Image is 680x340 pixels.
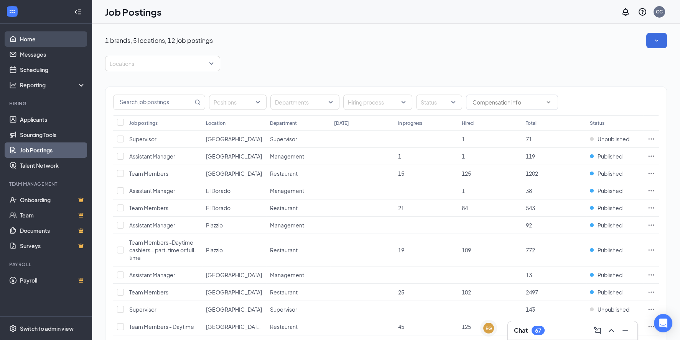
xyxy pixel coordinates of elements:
svg: ComposeMessage [593,326,602,335]
div: Job postings [129,120,158,126]
svg: Settings [9,325,17,332]
div: Team Management [9,181,84,187]
a: Home [20,31,86,47]
a: Job Postings [20,142,86,158]
a: Sourcing Tools [20,127,86,142]
td: Rock Road [202,266,266,284]
td: Restaurant [266,199,330,217]
svg: SmallChevronDown [653,37,660,44]
div: EG [486,325,492,332]
input: Search job postings [114,95,193,110]
div: CC [656,8,663,15]
span: Published [598,204,622,212]
span: [GEOGRAPHIC_DATA] [206,136,262,142]
div: Hiring [9,100,84,107]
td: El Dorado [202,182,266,199]
span: 1 [462,153,465,160]
td: Supervisor [266,131,330,148]
span: [GEOGRAPHIC_DATA] [206,170,262,177]
span: Published [598,246,622,254]
span: Supervisor [270,136,297,142]
td: Restaurant [266,165,330,182]
button: Minimize [619,324,631,337]
span: Unpublished [598,306,629,313]
span: Team Members [129,170,168,177]
a: Messages [20,47,86,62]
th: Total [522,115,586,131]
span: 2497 [526,289,538,296]
span: 13 [526,271,532,278]
div: Location [206,120,226,126]
button: SmallChevronDown [646,33,667,48]
span: 1 [462,136,465,142]
span: [GEOGRAPHIC_DATA] ([GEOGRAPHIC_DATA]) [206,323,322,330]
a: SurveysCrown [20,238,86,253]
div: Reporting [20,81,86,89]
svg: MagnifyingGlass [194,99,201,105]
svg: Notifications [621,7,630,16]
svg: QuestionInfo [638,7,647,16]
span: Supervisor [270,306,297,313]
span: El Dorado [206,204,231,211]
button: ComposeMessage [591,324,604,337]
span: Restaurant [270,247,298,253]
span: Team Members [129,204,168,211]
svg: Ellipses [647,323,655,330]
td: Derby [202,131,266,148]
div: Switch to admin view [20,325,74,332]
span: Restaurant [270,323,298,330]
span: Management [270,187,304,194]
span: 45 [398,323,404,330]
td: Rock Road [202,301,266,318]
span: Management [270,153,304,160]
svg: Ellipses [647,246,655,254]
td: Restaurant [266,284,330,301]
svg: Ellipses [647,204,655,212]
div: Open Intercom Messenger [654,314,672,332]
svg: ChevronDown [545,99,552,105]
a: OnboardingCrown [20,192,86,208]
svg: Minimize [621,326,630,335]
span: Published [598,288,622,296]
svg: Ellipses [647,135,655,143]
a: PayrollCrown [20,273,86,288]
span: Published [598,221,622,229]
span: Restaurant [270,289,298,296]
span: El Dorado [206,187,231,194]
a: Scheduling [20,62,86,77]
span: 1 [398,153,401,160]
span: Published [598,152,622,160]
span: 125 [462,170,471,177]
td: Management [266,148,330,165]
span: Restaurant [270,204,298,211]
td: Management [266,217,330,234]
span: Restaurant [270,170,298,177]
span: 38 [526,187,532,194]
td: Restaurant [266,318,330,335]
svg: Ellipses [647,170,655,177]
span: [GEOGRAPHIC_DATA] [206,153,262,160]
span: Assistant Manager [129,187,175,194]
span: 143 [526,306,535,313]
td: Derby [202,165,266,182]
td: El Dorado [202,199,266,217]
span: Assistant Manager [129,153,175,160]
span: 15 [398,170,404,177]
td: Rock Road [202,284,266,301]
td: Derby [202,148,266,165]
svg: Ellipses [647,271,655,279]
span: [GEOGRAPHIC_DATA] [206,306,262,313]
svg: ChevronUp [607,326,616,335]
td: Plazzio [202,217,266,234]
span: Published [598,170,622,177]
td: Management [266,182,330,199]
span: Management [270,222,304,229]
td: South Wichita (KS) [202,318,266,335]
svg: Ellipses [647,288,655,296]
svg: Ellipses [647,221,655,229]
svg: WorkstreamLogo [8,8,16,15]
span: 543 [526,204,535,211]
th: Hired [458,115,522,131]
th: Status [586,115,644,131]
svg: Analysis [9,81,17,89]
